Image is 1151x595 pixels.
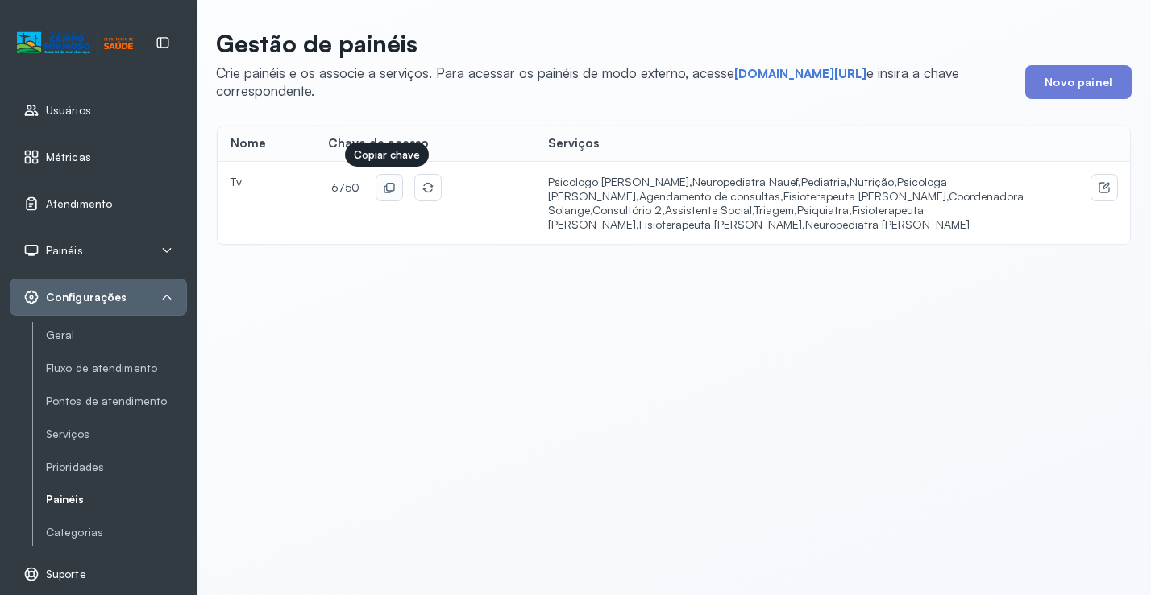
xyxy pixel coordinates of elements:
a: Atendimento [23,196,173,212]
button: Novo painel [1025,65,1132,99]
a: Geral [46,325,187,345]
a: Fluxo de atendimento [46,358,187,378]
a: [DOMAIN_NAME][URL] [734,66,866,82]
span: Agendamento de consultas, [639,189,783,203]
a: Usuários [23,102,173,118]
a: Métricas [23,149,173,165]
span: Psicologo [PERSON_NAME], [548,175,692,188]
span: Pediatria, [801,175,850,188]
span: Crie painéis e os associe a serviços. Para acessar os painéis de modo externo, acesse e insira a ... [216,64,959,99]
span: Triagem, [754,203,797,217]
a: Pontos de atendimento [46,395,187,408]
span: Métricas [46,151,91,164]
span: Fisioterapeuta [PERSON_NAME], [639,217,805,231]
a: Categorias [46,526,187,539]
span: Nutrição, [850,175,897,188]
span: Coordenadora Solange, [548,189,1024,217]
a: Prioridades [46,461,187,474]
span: Neuropediatra Nauef, [692,175,801,188]
span: Fisioterapeuta [PERSON_NAME], [783,189,949,203]
span: Configurações [46,291,127,304]
span: Neuropediatra [PERSON_NAME] [805,217,970,231]
a: Geral [46,328,187,342]
span: Fisioterapeuta [PERSON_NAME], [548,203,924,231]
div: Chave de acesso [328,136,522,151]
span: Tv [231,175,242,188]
a: Pontos de atendimento [46,391,187,411]
span: Painéis [46,244,83,258]
a: Painéis [46,490,187,510]
span: 6750 [328,177,364,198]
a: Painéis [46,493,187,506]
span: Atendimento [46,197,112,211]
a: Fluxo de atendimento [46,362,187,375]
a: Serviços [46,428,187,441]
a: Serviços [46,424,187,444]
div: Nome [231,136,302,151]
p: Gestão de painéis [216,29,1012,58]
span: Usuários [46,104,91,118]
span: Assistente Social, [665,203,754,217]
a: Categorias [46,523,187,543]
div: Serviços [548,136,1035,151]
span: Consultório 2, [592,203,665,217]
span: Psiquiatra, [797,203,852,217]
span: Psicologa [PERSON_NAME], [548,175,947,203]
img: Logotipo do estabelecimento [17,30,133,56]
a: Prioridades [46,457,187,477]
